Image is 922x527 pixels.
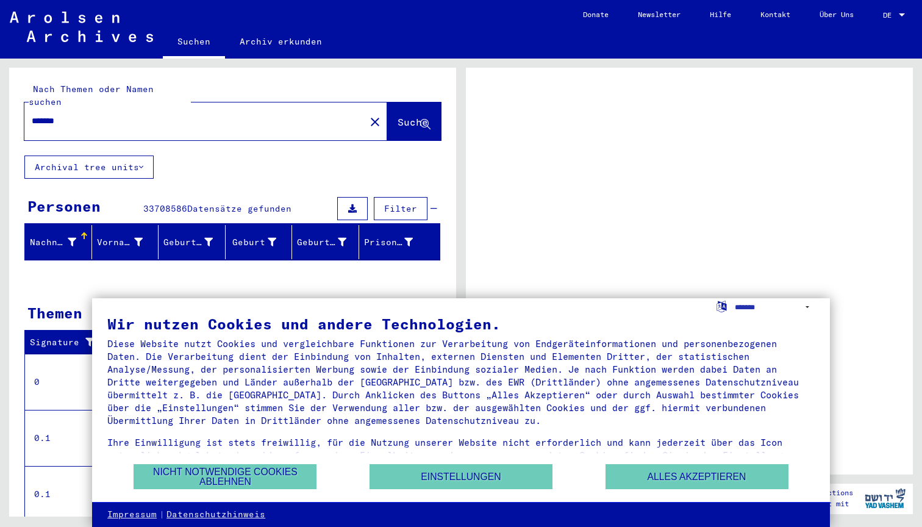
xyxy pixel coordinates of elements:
div: Vorname [97,236,143,249]
span: Suche [398,116,428,128]
a: Archiv erkunden [225,27,337,56]
mat-header-cell: Geburtsdatum [292,225,359,259]
div: Geburt‏ [230,236,277,249]
span: Datensätze gefunden [187,203,291,214]
button: Clear [363,109,387,134]
mat-icon: close [368,115,382,129]
div: Ihre Einwilligung ist stets freiwillig, für die Nutzung unserer Website nicht erforderlich und ka... [107,436,815,475]
mat-header-cell: Geburt‏ [226,225,293,259]
span: DE [883,11,896,20]
select: Sprache auswählen [735,298,815,316]
div: Nachname [30,236,76,249]
button: Suche [387,102,441,140]
button: Archival tree units [24,156,154,179]
td: 0 [25,354,109,410]
div: Wir nutzen Cookies und andere Technologien. [107,317,815,331]
mat-header-cell: Prisoner # [359,225,440,259]
span: Filter [384,203,417,214]
a: Impressum [107,509,157,521]
div: Diese Website nutzt Cookies und vergleichbare Funktionen zur Verarbeitung von Endgeräteinformatio... [107,337,815,427]
button: Einstellungen [370,464,552,489]
a: Datenschutzhinweis [166,509,265,521]
div: Vorname [97,232,159,252]
div: Geburtsdatum [297,232,362,252]
mat-header-cell: Vorname [92,225,159,259]
div: Themen [27,302,82,324]
td: 0.1 [25,410,109,466]
div: Geburtsname [163,232,228,252]
div: Nachname [30,232,91,252]
td: 0.1 [25,466,109,522]
div: Prisoner # [364,232,429,252]
div: Signature [30,336,99,349]
button: Alles akzeptieren [606,464,788,489]
div: Geburtsname [163,236,213,249]
img: Arolsen_neg.svg [10,12,153,42]
div: Geburt‏ [230,232,292,252]
label: Sprache auswählen [715,300,728,312]
button: Filter [374,197,427,220]
mat-label: Nach Themen oder Namen suchen [29,84,154,107]
div: Prisoner # [364,236,413,249]
div: Signature [30,333,112,353]
button: Nicht notwendige Cookies ablehnen [134,464,316,489]
div: Personen [27,195,101,217]
div: Geburtsdatum [297,236,346,249]
mat-header-cell: Geburtsname [159,225,226,259]
a: Suchen [163,27,225,59]
mat-header-cell: Nachname [25,225,92,259]
span: 33708586 [143,203,187,214]
img: yv_logo.png [862,483,908,514]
